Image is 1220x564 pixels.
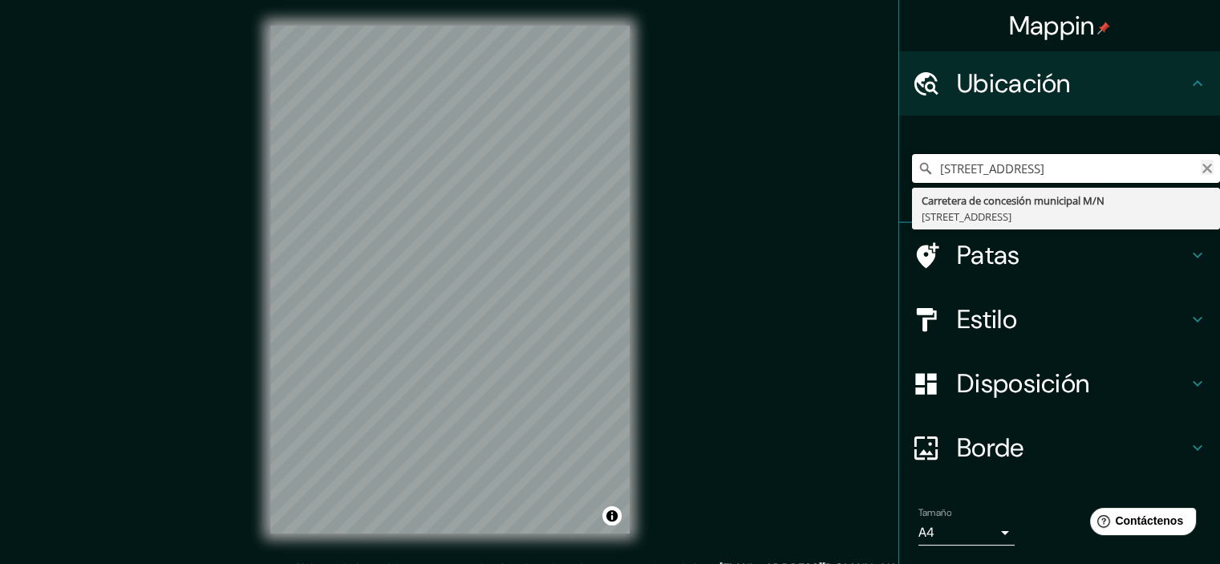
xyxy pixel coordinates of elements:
[899,223,1220,287] div: Patas
[1009,9,1095,43] font: Mappin
[957,431,1024,465] font: Borde
[918,524,934,541] font: A4
[918,506,951,519] font: Tamaño
[899,416,1220,480] div: Borde
[899,51,1220,116] div: Ubicación
[1201,160,1214,175] button: Claro
[602,506,622,525] button: Activar o desactivar atribución
[899,351,1220,416] div: Disposición
[270,26,630,534] canvas: Mapa
[912,154,1220,183] input: Elige tu ciudad o zona
[957,367,1089,400] font: Disposición
[1077,501,1202,546] iframe: Lanzador de widgets de ayuda
[918,520,1015,546] div: A4
[957,67,1071,100] font: Ubicación
[957,238,1020,272] font: Patas
[899,287,1220,351] div: Estilo
[1097,22,1110,34] img: pin-icon.png
[957,302,1017,336] font: Estilo
[922,193,1104,208] font: Carretera de concesión municipal M/N
[922,209,1011,224] font: [STREET_ADDRESS]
